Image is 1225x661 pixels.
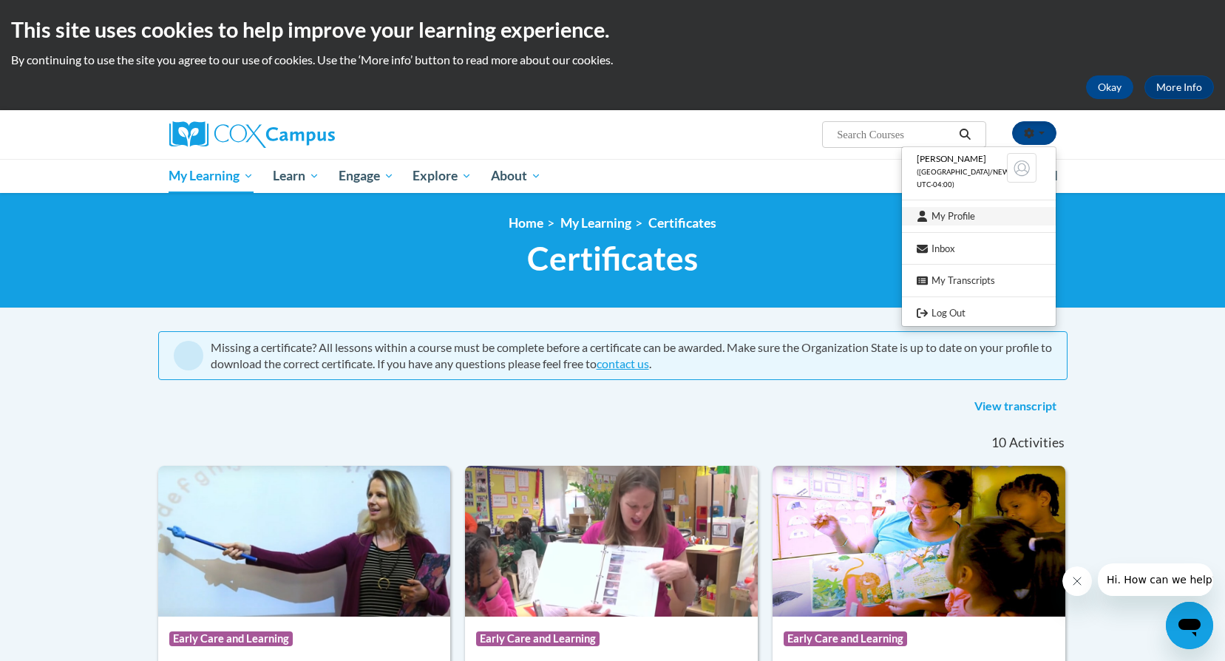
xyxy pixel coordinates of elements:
span: Certificates [527,239,698,278]
span: Early Care and Learning [169,631,293,646]
span: Explore [413,167,472,185]
img: Course Logo [465,466,758,617]
span: Engage [339,167,394,185]
a: Engage [329,159,404,193]
button: Account Settings [1012,121,1056,145]
span: Hi. How can we help? [9,10,120,22]
p: By continuing to use the site you agree to our use of cookies. Use the ‘More info’ button to read... [11,52,1214,68]
a: About [481,159,551,193]
iframe: Button to launch messaging window [1166,602,1213,649]
span: My Learning [169,167,254,185]
a: Explore [403,159,481,193]
div: Missing a certificate? All lessons within a course must be complete before a certificate can be a... [211,339,1052,372]
a: My Learning [560,215,631,231]
div: Main menu [147,159,1079,193]
a: Inbox [902,240,1056,258]
span: 10 [991,435,1006,451]
a: My Transcripts [902,271,1056,290]
img: Cox Campus [169,121,335,148]
a: My Profile [902,207,1056,226]
input: Search Courses [835,126,954,143]
iframe: Close message [1062,566,1092,596]
button: Search [954,126,976,143]
img: Learner Profile Avatar [1007,153,1036,183]
h2: This site uses cookies to help improve your learning experience. [11,15,1214,44]
a: Logout [902,304,1056,322]
span: Learn [273,167,319,185]
span: About [491,167,541,185]
a: View transcript [963,395,1068,418]
span: [PERSON_NAME] [917,153,986,164]
button: Okay [1086,75,1133,99]
a: contact us [597,356,649,370]
span: Activities [1009,435,1065,451]
img: Course Logo [158,466,451,617]
a: Certificates [648,215,716,231]
a: More Info [1144,75,1214,99]
a: Home [509,215,543,231]
a: Cox Campus [169,121,450,148]
a: My Learning [160,159,264,193]
a: Learn [263,159,329,193]
iframe: Message from company [1098,563,1213,596]
span: Early Care and Learning [784,631,907,646]
span: ([GEOGRAPHIC_DATA]/New_York UTC-04:00) [917,168,1032,189]
img: Course Logo [773,466,1065,617]
span: Early Care and Learning [476,631,600,646]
